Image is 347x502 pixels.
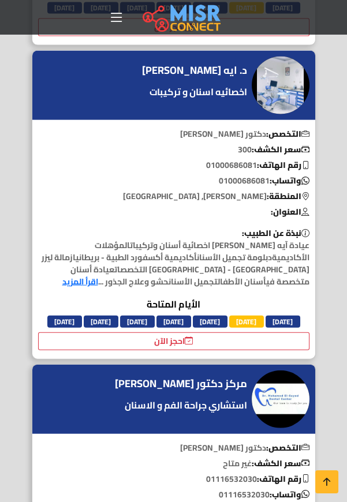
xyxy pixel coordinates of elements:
p: 01000686081 [32,159,315,171]
b: واتساب: [270,173,309,188]
p: عيادة آيه [PERSON_NAME] اخصائية أسنان وتركيباتالمؤهلات الأكاديميةدبلومة تجميل الأسنانأكاديمية أكس... [32,227,315,288]
span: [DATE] [84,316,118,327]
div: الأيام المتاحة [38,297,309,350]
p: دكتور [PERSON_NAME] [32,442,315,454]
span: [DATE] [47,316,82,327]
b: نبذة عن الطبيب: [242,226,309,241]
p: غير متاح [32,458,315,470]
a: احجز الآن [38,332,309,350]
b: العنوان: [271,204,309,219]
h4: مركز دكتور [PERSON_NAME] [115,377,247,390]
a: استشاري جراحة الفم و الاسنان [115,398,250,412]
b: رقم الهاتف: [257,158,309,173]
span: [DATE] [193,316,227,327]
a: اقرأ المزيد [62,274,98,289]
b: سعر الكشف: [252,456,309,471]
img: د. ايه صلاح الاكشر [252,57,309,114]
b: رقم الهاتف: [257,471,309,486]
img: main.misr_connect [143,3,220,32]
span: [DATE] [156,316,191,327]
a: مركز دكتور [PERSON_NAME] [115,375,250,392]
img: مركز دكتور محمد السيد [252,370,309,428]
span: [DATE] [120,316,155,327]
span: [DATE] [266,316,300,327]
a: اخصائيه اسنان و تركيبات [142,85,250,99]
b: المنطقة: [267,189,309,204]
b: التخصص: [266,126,309,141]
p: 01000686081 [32,175,315,187]
p: 300 [32,144,315,156]
b: التخصص: [266,440,309,455]
b: سعر الكشف: [252,142,309,157]
p: 01116532030 [32,473,315,485]
p: 01116532030 [32,489,315,501]
a: د. ايه [PERSON_NAME] [142,62,250,79]
h4: د. ايه [PERSON_NAME] [142,64,247,77]
span: [DATE] [229,316,264,327]
b: واتساب: [270,487,309,502]
p: دكتور [PERSON_NAME] [32,128,315,140]
p: [PERSON_NAME], [GEOGRAPHIC_DATA] [32,190,315,203]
